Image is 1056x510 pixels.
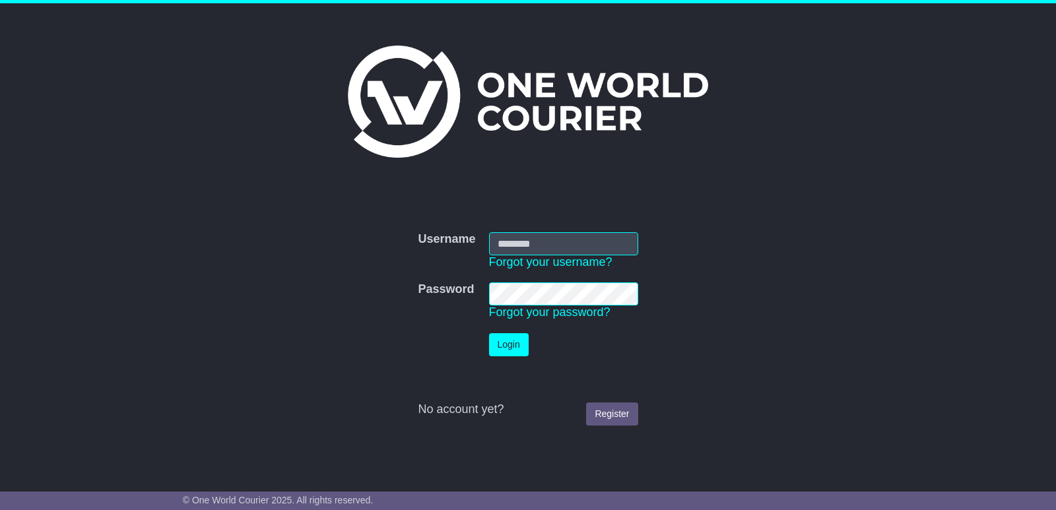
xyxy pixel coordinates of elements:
[489,255,612,269] a: Forgot your username?
[489,305,610,319] a: Forgot your password?
[586,402,638,426] a: Register
[418,402,638,417] div: No account yet?
[183,495,374,505] span: © One World Courier 2025. All rights reserved.
[489,333,529,356] button: Login
[418,282,474,297] label: Password
[418,232,475,247] label: Username
[348,46,708,158] img: One World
